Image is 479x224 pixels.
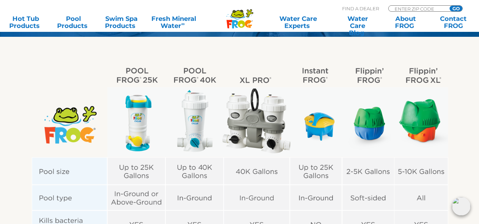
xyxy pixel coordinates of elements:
a: ContactFROG [435,15,472,29]
a: Fresh MineralWater∞ [151,15,197,29]
input: Zip Code Form [394,6,442,12]
a: Hot TubProducts [7,15,44,29]
p: Find A Dealer [342,5,379,12]
sup: ∞ [181,21,185,27]
img: openIcon [452,197,470,216]
a: Swim SpaProducts [103,15,140,29]
input: GO [450,6,462,11]
a: AboutFROG [387,15,424,29]
a: Water CareBlog [339,15,376,29]
a: Water CareExperts [268,15,328,29]
a: PoolProducts [55,15,92,29]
